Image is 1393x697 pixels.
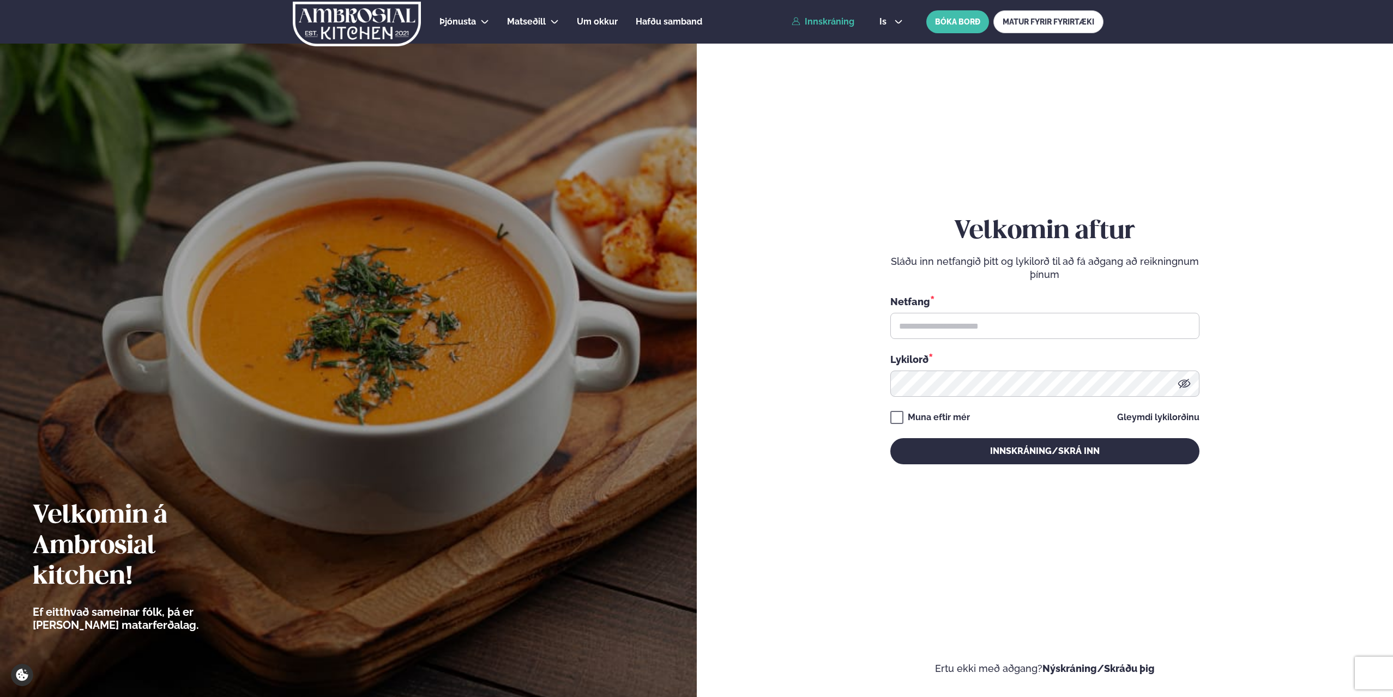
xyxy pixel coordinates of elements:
[729,662,1361,675] p: Ertu ekki með aðgang?
[890,255,1199,281] p: Sláðu inn netfangið þitt og lykilorð til að fá aðgang að reikningnum þínum
[292,2,422,46] img: logo
[11,664,33,686] a: Cookie settings
[1117,413,1199,422] a: Gleymdi lykilorðinu
[33,605,259,632] p: Ef eitthvað sameinar fólk, þá er [PERSON_NAME] matarferðalag.
[33,501,259,592] h2: Velkomin á Ambrosial kitchen!
[890,216,1199,247] h2: Velkomin aftur
[890,352,1199,366] div: Lykilorð
[926,10,989,33] button: BÓKA BORÐ
[636,16,702,27] span: Hafðu samband
[879,17,890,26] span: is
[507,15,546,28] a: Matseðill
[577,16,618,27] span: Um okkur
[1042,663,1155,674] a: Nýskráning/Skráðu þig
[636,15,702,28] a: Hafðu samband
[792,17,854,27] a: Innskráning
[890,294,1199,308] div: Netfang
[439,16,476,27] span: Þjónusta
[507,16,546,27] span: Matseðill
[890,438,1199,464] button: Innskráning/Skrá inn
[577,15,618,28] a: Um okkur
[439,15,476,28] a: Þjónusta
[993,10,1103,33] a: MATUR FYRIR FYRIRTÆKI
[871,17,912,26] button: is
